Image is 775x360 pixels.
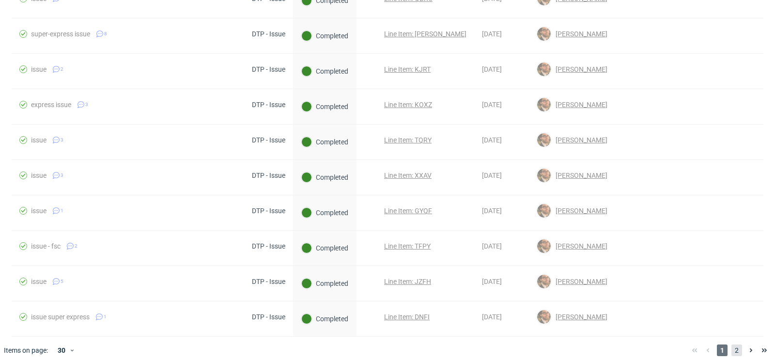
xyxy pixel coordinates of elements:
[252,30,285,38] div: DTP - Issue
[731,344,742,356] span: 2
[482,30,502,38] span: [DATE]
[552,101,607,109] span: [PERSON_NAME]
[252,136,285,144] div: DTP - Issue
[384,278,431,285] a: Line Item: JZFH
[61,172,63,179] span: 3
[104,30,107,38] span: 8
[552,278,607,285] span: [PERSON_NAME]
[384,101,432,109] a: Line Item: KOXZ
[31,101,71,109] div: express issue
[482,172,502,179] span: [DATE]
[301,137,348,147] div: Completed
[61,278,63,285] span: 5
[384,313,430,321] a: Line Item: DNFI
[252,101,285,109] div: DTP - Issue
[252,313,285,321] div: DTP - Issue
[552,30,607,38] span: [PERSON_NAME]
[301,31,348,41] div: Completed
[85,101,88,109] span: 3
[717,344,728,356] span: 1
[482,278,502,285] span: [DATE]
[482,101,502,109] span: [DATE]
[384,242,431,250] a: Line Item: TFPY
[252,207,285,215] div: DTP - Issue
[537,275,551,288] img: Matteo Corsico
[537,27,551,41] img: Matteo Corsico
[31,313,90,321] div: issue super express
[31,207,46,215] div: issue
[31,242,61,250] div: issue - fsc
[552,242,607,250] span: [PERSON_NAME]
[75,242,77,250] span: 2
[384,30,466,38] a: Line Item: [PERSON_NAME]
[31,278,46,285] div: issue
[252,242,285,250] div: DTP - Issue
[384,136,432,144] a: Line Item: TQRY
[301,313,348,324] div: Completed
[61,65,63,73] span: 2
[537,63,551,76] img: Matteo Corsico
[552,207,607,215] span: [PERSON_NAME]
[301,207,348,218] div: Completed
[301,243,348,253] div: Completed
[537,310,551,324] img: Matteo Corsico
[301,66,348,77] div: Completed
[31,65,46,73] div: issue
[384,207,432,215] a: Line Item: GYQF
[301,101,348,112] div: Completed
[31,30,90,38] div: super-express issue
[252,65,285,73] div: DTP - Issue
[52,344,69,357] div: 30
[104,313,107,321] span: 1
[552,136,607,144] span: [PERSON_NAME]
[252,278,285,285] div: DTP - Issue
[552,172,607,179] span: [PERSON_NAME]
[384,172,432,179] a: Line Item: XXAV
[61,207,63,215] span: 1
[482,65,502,73] span: [DATE]
[384,65,431,73] a: Line Item: KJRT
[482,313,502,321] span: [DATE]
[537,204,551,218] img: Matteo Corsico
[552,65,607,73] span: [PERSON_NAME]
[537,133,551,147] img: Matteo Corsico
[61,136,63,144] span: 3
[482,207,502,215] span: [DATE]
[31,172,46,179] div: issue
[552,313,607,321] span: [PERSON_NAME]
[537,169,551,182] img: Matteo Corsico
[482,242,502,250] span: [DATE]
[252,172,285,179] div: DTP - Issue
[482,136,502,144] span: [DATE]
[537,98,551,111] img: Matteo Corsico
[537,239,551,253] img: Matteo Corsico
[4,345,48,355] span: Items on page:
[301,172,348,183] div: Completed
[301,278,348,289] div: Completed
[31,136,46,144] div: issue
